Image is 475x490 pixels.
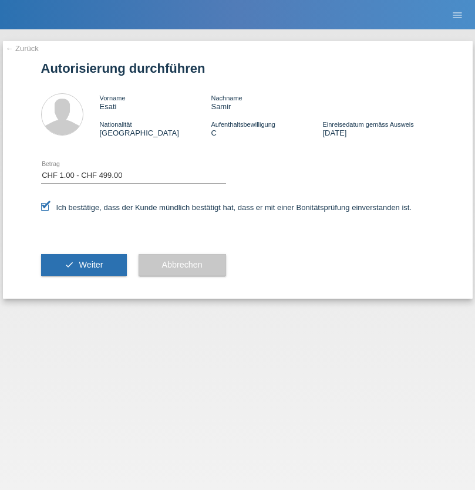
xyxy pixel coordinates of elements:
[100,120,211,137] div: [GEOGRAPHIC_DATA]
[211,93,322,111] div: Samir
[41,203,412,212] label: Ich bestätige, dass der Kunde mündlich bestätigt hat, dass er mit einer Bonitätsprüfung einversta...
[41,254,127,276] button: check Weiter
[211,94,242,102] span: Nachname
[6,44,39,53] a: ← Zurück
[322,121,413,128] span: Einreisedatum gemäss Ausweis
[322,120,434,137] div: [DATE]
[211,120,322,137] div: C
[446,11,469,18] a: menu
[211,121,275,128] span: Aufenthaltsbewilligung
[100,121,132,128] span: Nationalität
[100,94,126,102] span: Vorname
[41,61,434,76] h1: Autorisierung durchführen
[162,260,203,269] span: Abbrechen
[100,93,211,111] div: Esati
[65,260,74,269] i: check
[139,254,226,276] button: Abbrechen
[79,260,103,269] span: Weiter
[452,9,463,21] i: menu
